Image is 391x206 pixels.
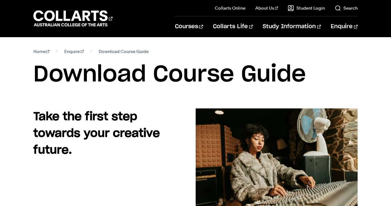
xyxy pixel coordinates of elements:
[175,16,203,37] a: Courses
[288,5,325,11] a: Student Login
[255,5,278,11] a: About Us
[33,10,113,27] div: Go to homepage
[213,16,253,37] a: Collarts Life
[33,111,160,156] strong: Take the first step towards your creative future.
[33,47,50,56] a: Home
[64,47,84,56] a: Enquire
[33,61,358,89] h1: Download Course Guide
[215,5,245,11] a: Collarts Online
[331,16,358,37] a: Enquire
[99,47,149,56] span: Download Course Guide
[263,16,321,37] a: Study Information
[335,5,358,11] a: Search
